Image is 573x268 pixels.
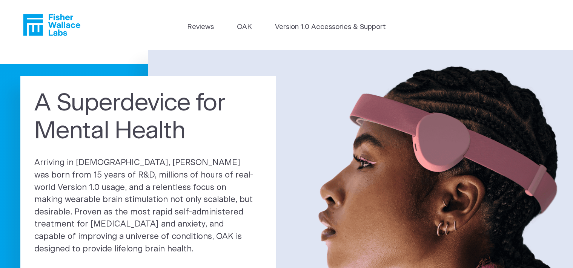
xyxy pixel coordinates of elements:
[275,22,386,32] a: Version 1.0 Accessories & Support
[23,14,80,36] a: Fisher Wallace
[187,22,214,32] a: Reviews
[237,22,252,32] a: OAK
[34,157,262,255] p: Arriving in [DEMOGRAPHIC_DATA], [PERSON_NAME] was born from 15 years of R&D, millions of hours of...
[34,90,262,145] h1: A Superdevice for Mental Health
